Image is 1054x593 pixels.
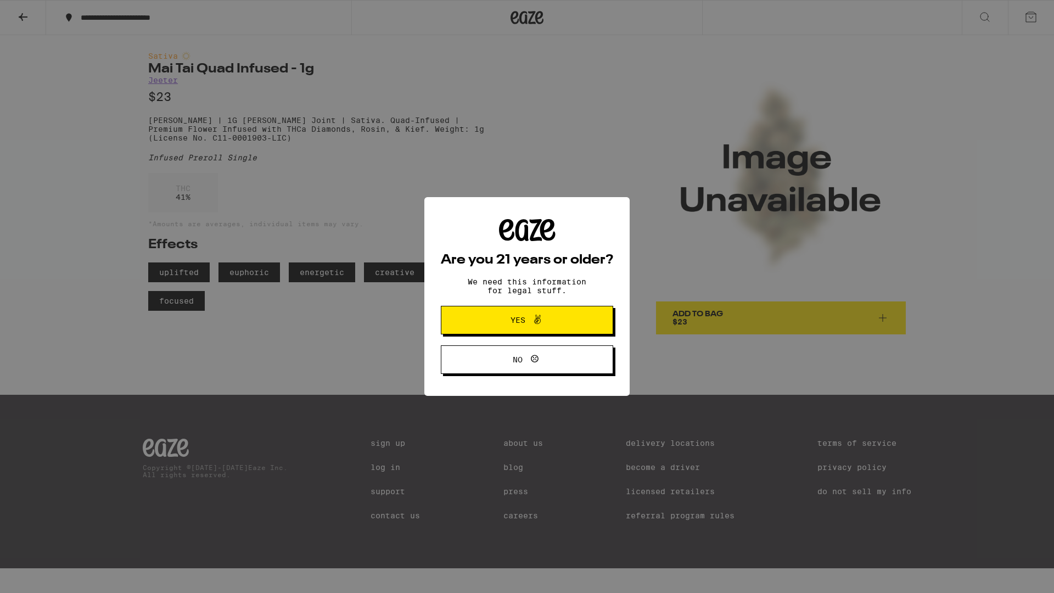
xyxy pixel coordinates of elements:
[513,356,523,363] span: No
[511,316,525,324] span: Yes
[441,306,613,334] button: Yes
[441,345,613,374] button: No
[458,277,596,295] p: We need this information for legal stuff.
[441,254,613,267] h2: Are you 21 years or older?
